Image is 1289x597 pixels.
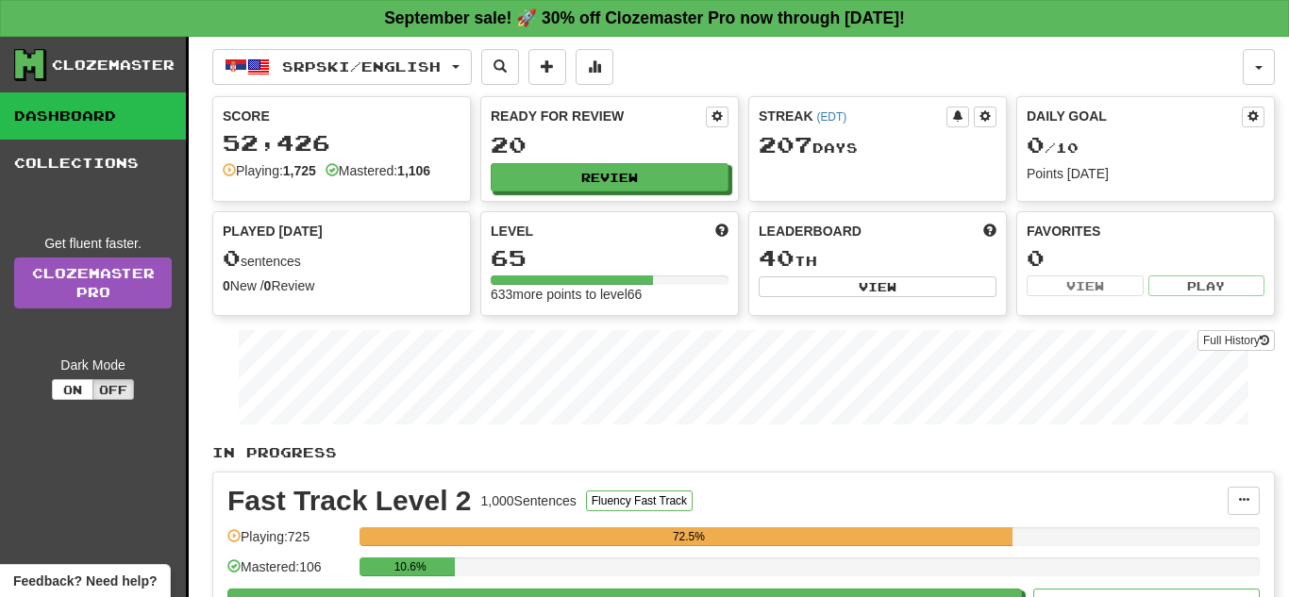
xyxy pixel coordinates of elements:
div: Playing: 725 [227,527,350,558]
div: Score [223,107,460,125]
div: Clozemaster [52,56,175,75]
div: th [759,246,996,271]
button: View [759,276,996,297]
div: 20 [491,133,728,157]
div: New / Review [223,276,460,295]
div: Dark Mode [14,356,172,374]
div: 65 [491,246,728,270]
span: 207 [759,131,812,158]
span: Srpski / English [282,58,441,75]
strong: 0 [223,278,230,293]
div: 0 [1027,246,1264,270]
span: 0 [223,244,241,271]
div: Streak [759,107,946,125]
div: 10.6% [365,557,455,576]
span: 40 [759,244,795,271]
div: 1,000 Sentences [481,491,577,510]
p: In Progress [212,443,1275,462]
button: More stats [576,49,613,85]
span: Open feedback widget [13,572,157,590]
strong: 0 [264,278,272,293]
button: Off [92,379,134,400]
span: Leaderboard [759,222,862,240]
button: Play [1148,275,1265,296]
strong: 1,106 [397,163,430,178]
div: Daily Goal [1027,107,1242,127]
div: Get fluent faster. [14,234,172,253]
button: Full History [1197,330,1275,351]
div: Fast Track Level 2 [227,487,472,515]
button: Srpski/English [212,49,472,85]
strong: 1,725 [283,163,316,178]
div: 633 more points to level 66 [491,285,728,304]
div: Points [DATE] [1027,164,1264,183]
div: 52,426 [223,131,460,155]
button: On [52,379,93,400]
span: Score more points to level up [715,222,728,240]
div: Mastered: [326,161,430,180]
span: Level [491,222,533,240]
button: Review [491,163,728,191]
strong: September sale! 🚀 30% off Clozemaster Pro now through [DATE]! [384,8,905,27]
div: Day s [759,133,996,158]
div: 72.5% [365,527,1012,546]
a: ClozemasterPro [14,257,172,308]
div: sentences [223,246,460,271]
span: This week in points, UTC [983,222,996,240]
button: Add sentence to collection [528,49,566,85]
div: Favorites [1027,222,1264,240]
div: Mastered: 106 [227,557,350,589]
button: Search sentences [481,49,519,85]
span: / 10 [1027,140,1079,156]
span: 0 [1027,131,1045,158]
a: (EDT) [816,110,846,124]
button: View [1027,275,1144,296]
div: Playing: [223,161,316,180]
span: Played [DATE] [223,222,323,240]
div: Ready for Review [491,107,706,125]
button: Fluency Fast Track [586,490,693,511]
